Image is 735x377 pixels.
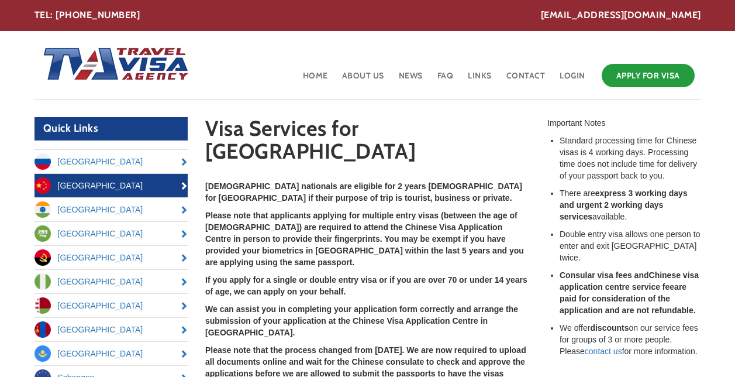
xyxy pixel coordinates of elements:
li: Double entry visa allows one person to enter and exit [GEOGRAPHIC_DATA] twice. [560,228,701,263]
a: [GEOGRAPHIC_DATA] [34,198,188,221]
a: News [398,61,424,99]
a: Login [558,61,586,99]
a: [GEOGRAPHIC_DATA] [34,342,188,365]
strong: [DEMOGRAPHIC_DATA] nationals are eligible for 2 years [DEMOGRAPHIC_DATA] for [GEOGRAPHIC_DATA] if... [205,181,522,203]
h1: Visa Services for [GEOGRAPHIC_DATA] [205,117,530,169]
div: Important Notes [547,117,701,129]
a: [GEOGRAPHIC_DATA] [34,270,188,293]
a: [EMAIL_ADDRESS][DOMAIN_NAME] [541,9,701,22]
strong: If you apply for a single or double entry visa or if you are over 70 or under 14 years of age, we... [205,275,527,296]
strong: We can assist you in completing your application form correctly and arrange the submission of you... [205,304,518,337]
strong: Consular visa fees and [560,270,649,280]
a: Contact [505,61,547,99]
a: contact us [585,347,622,356]
a: [GEOGRAPHIC_DATA] [34,150,188,173]
a: About Us [341,61,385,99]
a: [GEOGRAPHIC_DATA] [34,174,188,197]
img: Home [34,36,190,94]
strong: discounts [590,323,629,333]
li: There are available. [560,187,701,222]
a: [GEOGRAPHIC_DATA] [34,246,188,269]
a: FAQ [436,61,455,99]
a: [GEOGRAPHIC_DATA] [34,318,188,341]
a: Apply for Visa [602,64,695,87]
div: TEL: [PHONE_NUMBER] [34,9,701,22]
a: Links [467,61,493,99]
strong: express 3 working days and urgent 2 working days services [560,188,688,221]
li: We offer on our service fees for groups of 3 or more people. Please for more information. [560,322,701,357]
li: Standard processing time for Chinese visas is 4 working days. Processing time does not include ti... [560,135,701,181]
strong: Chinese visa application centre service fee [560,270,699,292]
a: Home [302,61,329,99]
a: [GEOGRAPHIC_DATA] [34,222,188,245]
a: [GEOGRAPHIC_DATA] [34,294,188,317]
strong: are paid for consideration of the application and are not refundable. [560,282,696,315]
strong: Please note that applicants applying for multiple entry visas (between the age of [DEMOGRAPHIC_DA... [205,211,524,267]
